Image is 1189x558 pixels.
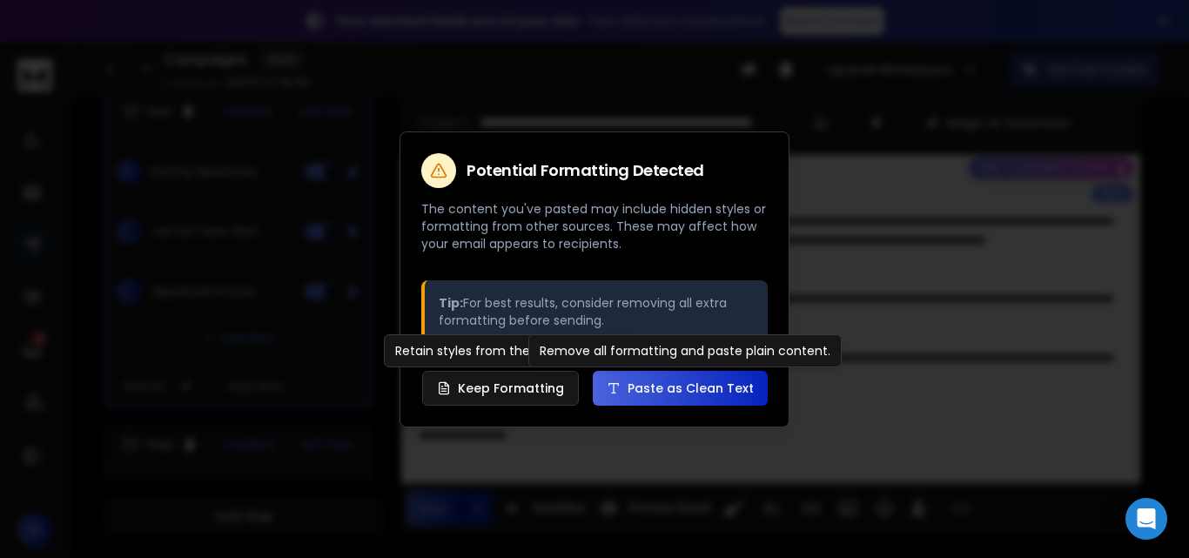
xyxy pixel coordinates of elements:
[439,294,754,329] p: For best results, consider removing all extra formatting before sending.
[439,294,463,312] strong: Tip:
[1125,498,1167,540] div: Open Intercom Messenger
[384,334,636,367] div: Retain styles from the original source.
[421,200,768,252] p: The content you've pasted may include hidden styles or formatting from other sources. These may a...
[467,163,704,178] h2: Potential Formatting Detected
[422,371,579,406] button: Keep Formatting
[528,334,842,367] div: Remove all formatting and paste plain content.
[593,371,768,406] button: Paste as Clean Text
